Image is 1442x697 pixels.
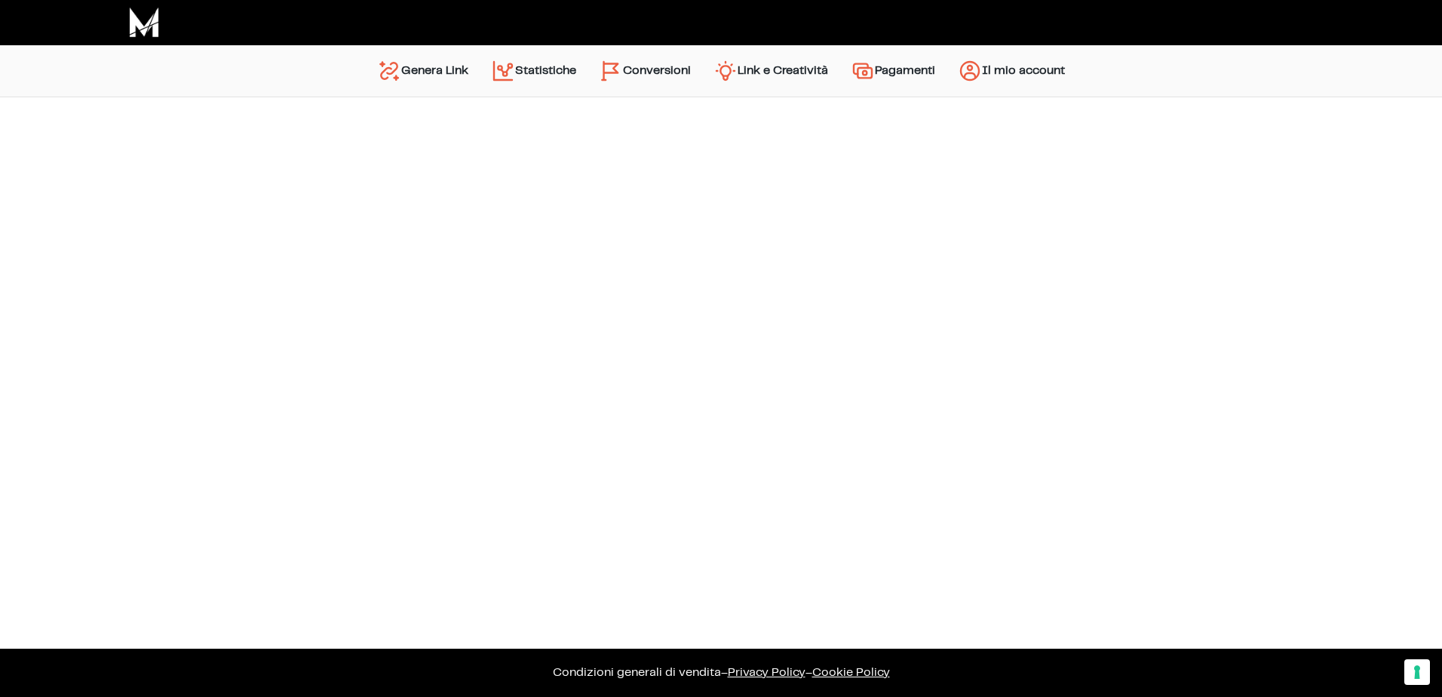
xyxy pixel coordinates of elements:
a: Conversioni [588,53,702,89]
nav: Menu principale [366,45,1076,97]
img: conversion-2.svg [599,59,623,83]
span: Cookie Policy [812,667,890,678]
a: Privacy Policy [728,667,805,678]
p: – – [15,664,1427,682]
img: stats.svg [491,59,515,83]
img: account.svg [958,59,982,83]
a: Condizioni generali di vendita [553,667,721,678]
a: Il mio account [947,53,1076,89]
img: payments.svg [851,59,875,83]
a: Link e Creatività [702,53,839,89]
a: Pagamenti [839,53,947,89]
button: Le tue preferenze relative al consenso per le tecnologie di tracciamento [1404,659,1430,685]
iframe: Customerly Messenger Launcher [12,638,57,683]
a: Statistiche [480,53,588,89]
a: Genera Link [366,53,480,89]
img: generate-link.svg [377,59,401,83]
img: creativity.svg [713,59,738,83]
